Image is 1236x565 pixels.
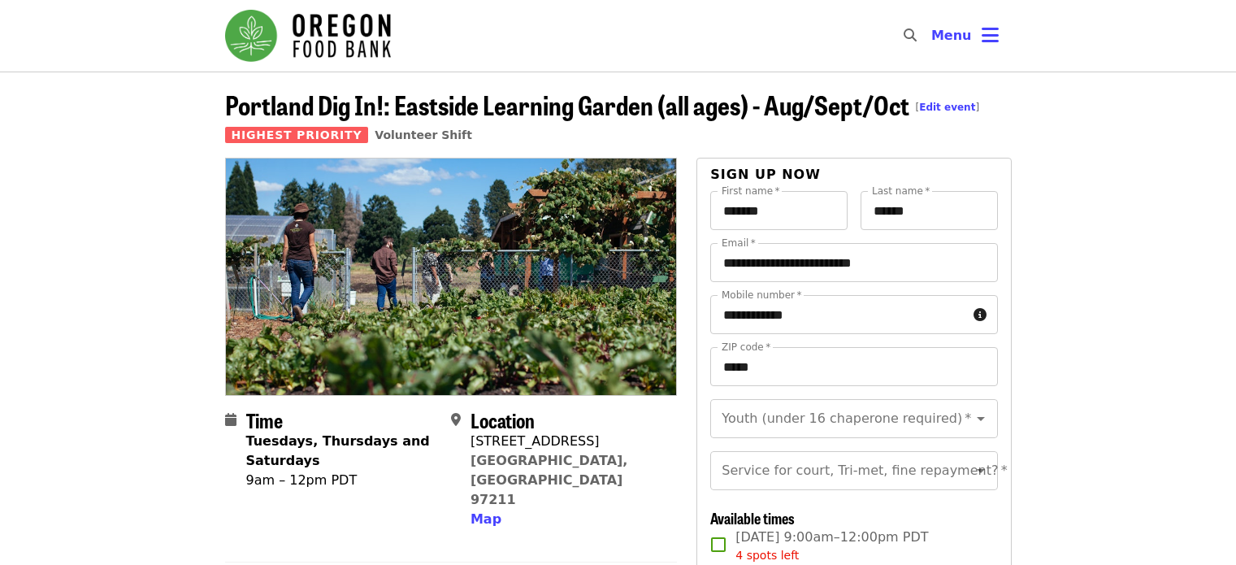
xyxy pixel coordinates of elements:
[225,412,236,428] i: calendar icon
[471,510,501,529] button: Map
[451,412,461,428] i: map-marker-alt icon
[225,127,369,143] span: Highest Priority
[916,102,980,113] span: [ ]
[471,453,628,507] a: [GEOGRAPHIC_DATA], [GEOGRAPHIC_DATA] 97211
[710,243,997,282] input: Email
[722,342,770,352] label: ZIP code
[918,16,1012,55] button: Toggle account menu
[735,549,799,562] span: 4 spots left
[710,167,821,182] span: Sign up now
[246,433,430,468] strong: Tuesdays, Thursdays and Saturdays
[926,16,939,55] input: Search
[919,102,975,113] a: Edit event
[982,24,999,47] i: bars icon
[722,186,780,196] label: First name
[710,191,848,230] input: First name
[471,511,501,527] span: Map
[969,407,992,430] button: Open
[246,471,438,490] div: 9am – 12pm PDT
[710,295,966,334] input: Mobile number
[722,238,756,248] label: Email
[225,10,391,62] img: Oregon Food Bank - Home
[225,85,980,124] span: Portland Dig In!: Eastside Learning Garden (all ages) - Aug/Sept/Oct
[471,432,664,451] div: [STREET_ADDRESS]
[861,191,998,230] input: Last name
[872,186,930,196] label: Last name
[735,528,928,564] span: [DATE] 9:00am–12:00pm PDT
[246,406,283,434] span: Time
[974,307,987,323] i: circle-info icon
[471,406,535,434] span: Location
[904,28,917,43] i: search icon
[226,159,677,394] img: Portland Dig In!: Eastside Learning Garden (all ages) - Aug/Sept/Oct organized by Oregon Food Bank
[722,290,801,300] label: Mobile number
[710,507,795,528] span: Available times
[969,459,992,482] button: Open
[375,128,472,141] a: Volunteer Shift
[710,347,997,386] input: ZIP code
[931,28,972,43] span: Menu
